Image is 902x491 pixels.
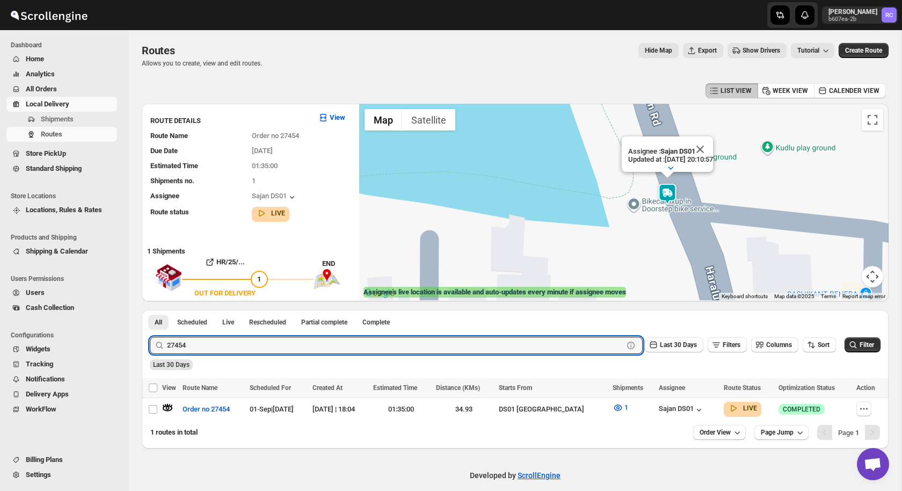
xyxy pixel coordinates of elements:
[6,467,117,482] button: Settings
[26,304,74,312] span: Cash Collection
[862,266,883,287] button: Map camera controls
[6,112,117,127] button: Shipments
[222,318,234,327] span: Live
[41,115,74,123] span: Shipments
[728,403,757,414] button: LIVE
[722,293,768,300] button: Keyboard shortcuts
[312,384,343,392] span: Created At
[758,83,814,98] button: WEEK VIEW
[728,43,787,58] button: Show Drivers
[856,384,875,392] span: Action
[41,130,62,138] span: Routes
[499,404,607,415] div: DS01 [GEOGRAPHIC_DATA]
[363,287,626,298] label: Assignee's live location is available and auto-updates every minute if assignee moves
[11,275,121,283] span: Users Permissions
[216,258,245,266] b: HR/25/...
[6,52,117,67] button: Home
[26,206,102,214] span: Locations, Rules & Rates
[783,405,820,414] span: COMPLETED
[252,162,278,170] span: 01:35:00
[6,452,117,467] button: Billing Plans
[842,293,885,299] a: Report a map error
[301,318,347,327] span: Partial complete
[311,109,352,126] button: View
[26,345,50,353] span: Widgets
[687,136,713,162] button: Close
[839,43,889,58] button: Create Route
[773,86,808,95] span: WEEK VIEW
[721,86,752,95] span: LIST VIEW
[257,275,261,283] span: 1
[373,404,430,415] div: 01:35:00
[249,318,286,327] span: Rescheduled
[683,43,723,58] button: Export
[365,109,402,131] button: Show street map
[26,471,51,479] span: Settings
[606,399,635,416] button: 1
[698,46,717,55] span: Export
[26,360,53,368] span: Tracking
[659,384,685,392] span: Assignee
[6,342,117,357] button: Widgets
[252,192,297,203] button: Sajan DS01
[155,257,182,299] img: shop.svg
[314,269,340,290] img: trip_end.png
[150,132,188,140] span: Route Name
[252,177,256,185] span: 1
[6,127,117,142] button: Routes
[624,403,628,411] span: 1
[148,315,169,330] button: All routes
[312,404,367,415] div: [DATE] | 18:04
[659,405,704,415] button: Sajan DS01
[150,147,178,155] span: Due Date
[150,177,194,185] span: Shipments no.
[6,300,117,315] button: Cash Collection
[150,115,309,126] h3: ROUTE DETAILS
[250,405,294,413] span: 01-Sep | [DATE]
[362,286,397,300] a: Open this area in Google Maps (opens a new window)
[183,404,230,415] span: Order no 27454
[26,55,44,63] span: Home
[6,203,117,218] button: Locations, Rules & Rates
[252,132,299,140] span: Order no 27454
[153,361,190,369] span: Last 30 Days
[723,341,740,349] span: Filters
[11,233,121,242] span: Products and Shipping
[6,82,117,97] button: All Orders
[176,401,236,418] button: Order no 27454
[182,254,268,271] button: HR/25/...
[26,247,88,255] span: Shipping & Calendar
[26,100,69,108] span: Local Delivery
[252,147,273,155] span: [DATE]
[797,47,819,55] span: Tutorial
[436,384,480,392] span: Distance (KMs)
[814,83,886,98] button: CALENDER VIEW
[256,208,285,219] button: LIVE
[838,429,859,437] span: Page
[693,425,746,440] button: Order View
[6,67,117,82] button: Analytics
[779,384,835,392] span: Optimization Status
[822,6,898,24] button: User menu
[26,288,45,297] span: Users
[194,288,256,299] div: OUT FOR DELIVERY
[724,384,761,392] span: Route Status
[271,210,285,217] b: LIVE
[330,113,345,121] b: View
[660,341,697,349] span: Last 30 Days
[142,44,175,57] span: Routes
[6,372,117,387] button: Notifications
[6,402,117,417] button: WorkFlow
[150,208,189,216] span: Route status
[373,384,417,392] span: Estimated Time
[26,164,82,172] span: Standard Shipping
[6,244,117,259] button: Shipping & Calendar
[845,337,881,352] button: Filter
[167,337,623,354] input: Press enter after typing | Search Eg. Order no 27454
[645,46,672,55] span: Hide Map
[700,428,731,437] span: Order View
[6,285,117,300] button: Users
[26,375,65,383] span: Notifications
